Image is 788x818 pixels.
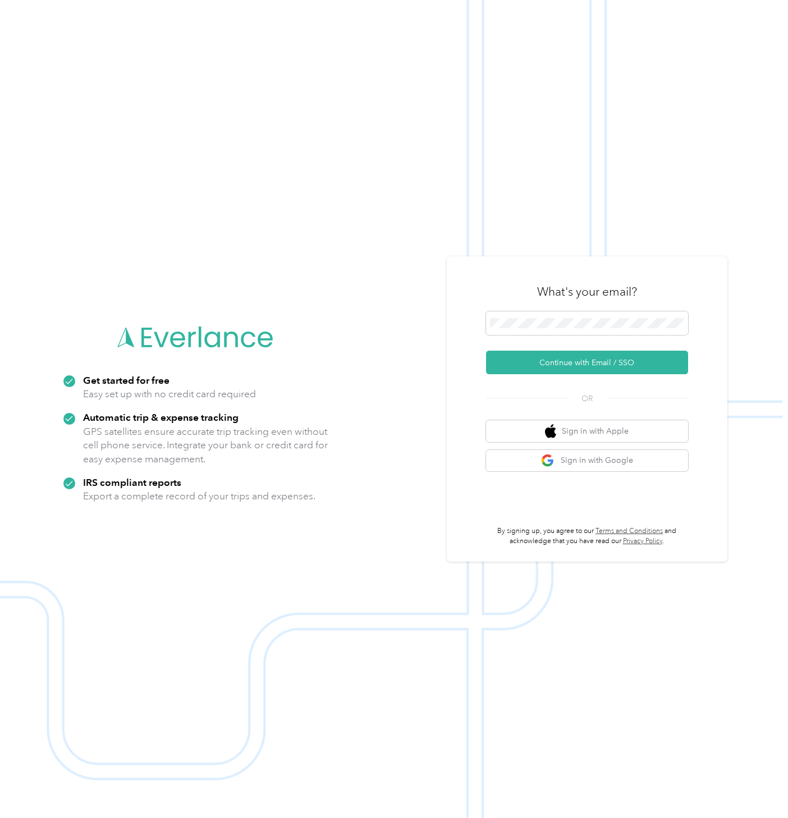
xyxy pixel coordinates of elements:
a: Terms and Conditions [595,527,663,535]
p: Export a complete record of your trips and expenses. [83,489,315,503]
img: apple logo [545,424,556,438]
button: Continue with Email / SSO [486,351,688,374]
p: GPS satellites ensure accurate trip tracking even without cell phone service. Integrate your bank... [83,425,328,466]
img: google logo [541,454,555,468]
p: Easy set up with no credit card required [83,387,256,401]
button: apple logoSign in with Apple [486,420,688,442]
h3: What's your email? [537,284,637,300]
strong: Get started for free [83,374,169,386]
button: google logoSign in with Google [486,450,688,472]
a: Privacy Policy [623,537,663,545]
span: OR [567,393,607,405]
strong: IRS compliant reports [83,476,181,488]
iframe: Everlance-gr Chat Button Frame [725,755,788,818]
strong: Automatic trip & expense tracking [83,411,239,423]
p: By signing up, you agree to our and acknowledge that you have read our . [486,526,688,546]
